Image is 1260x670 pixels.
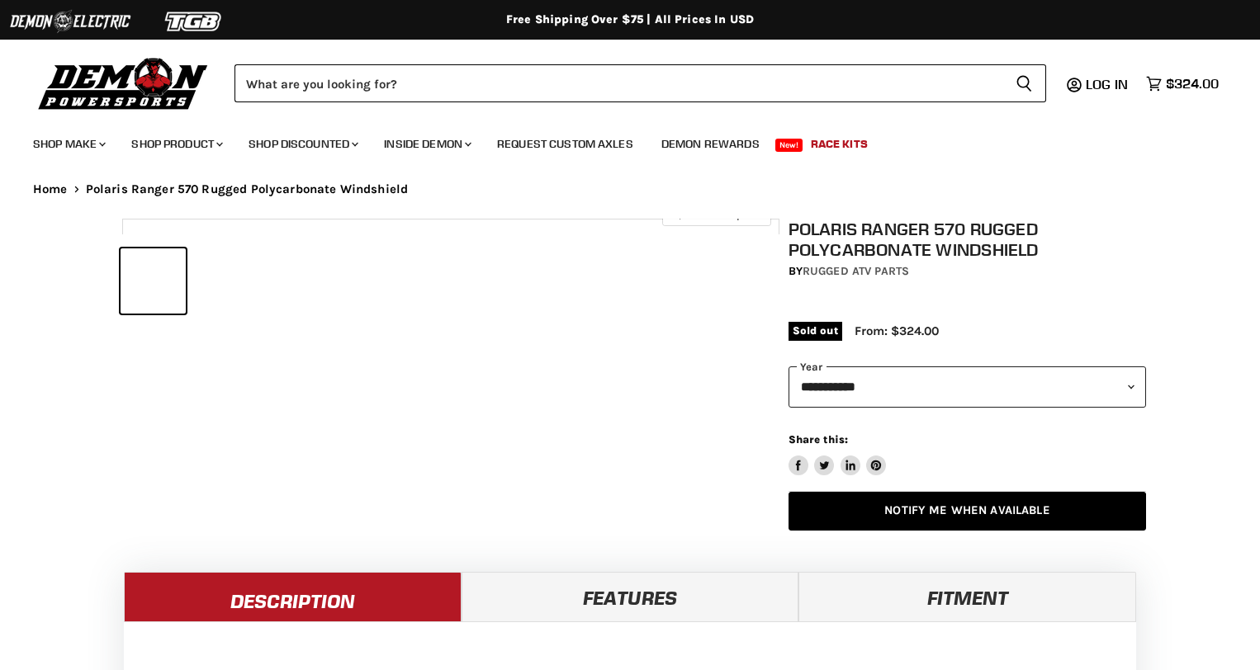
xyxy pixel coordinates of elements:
[789,366,1147,407] select: year
[124,572,462,621] a: Description
[8,6,132,37] img: Demon Electric Logo 2
[372,127,481,161] a: Inside Demon
[1078,77,1138,92] a: Log in
[33,54,214,112] img: Demon Powersports
[798,127,880,161] a: Race Kits
[789,219,1147,260] h1: Polaris Ranger 570 Rugged Polycarbonate Windshield
[789,492,1147,531] a: Notify Me When Available
[121,248,186,314] button: IMAGE thumbnail
[789,262,1147,281] div: by
[119,127,233,161] a: Shop Product
[33,182,68,196] a: Home
[798,572,1136,621] a: Fitment
[1002,64,1046,102] button: Search
[21,127,116,161] a: Shop Make
[775,139,803,152] span: New!
[789,432,887,476] aside: Share this:
[462,572,799,621] a: Features
[1086,76,1128,92] span: Log in
[670,208,762,220] span: Click to expand
[234,64,1002,102] input: Search
[789,433,848,446] span: Share this:
[1166,76,1219,92] span: $324.00
[649,127,772,161] a: Demon Rewards
[803,264,909,278] a: Rugged ATV Parts
[1138,72,1227,96] a: $324.00
[236,127,368,161] a: Shop Discounted
[485,127,646,161] a: Request Custom Axles
[21,120,1215,161] ul: Main menu
[86,182,409,196] span: Polaris Ranger 570 Rugged Polycarbonate Windshield
[855,323,939,338] span: From: $324.00
[132,6,256,37] img: TGB Logo 2
[234,64,1046,102] form: Product
[789,322,842,340] span: Sold out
